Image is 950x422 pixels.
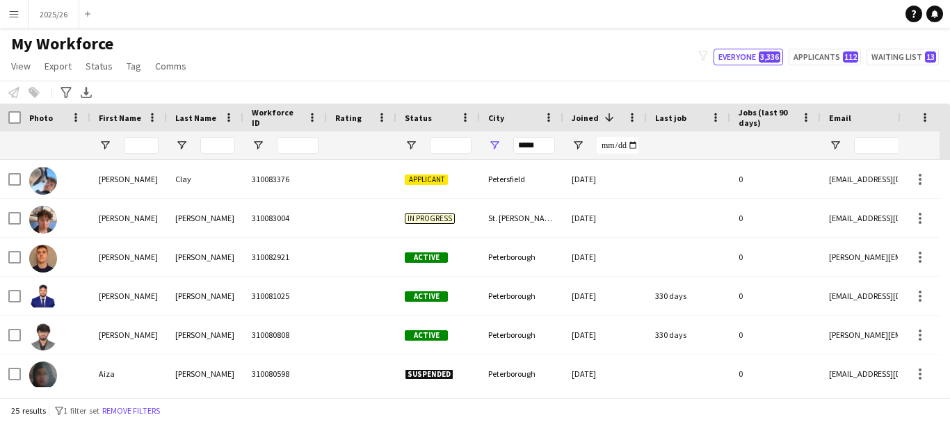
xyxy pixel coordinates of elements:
div: 0 [730,277,821,315]
span: Suspended [405,369,453,380]
div: [PERSON_NAME] [167,238,243,276]
div: [DATE] [563,316,647,354]
button: Open Filter Menu [829,139,842,152]
input: Status Filter Input [430,137,472,154]
div: [PERSON_NAME] [167,316,243,354]
div: [PERSON_NAME] [167,199,243,237]
div: 310080598 [243,355,327,393]
span: 13 [925,51,936,63]
div: [PERSON_NAME] [90,316,167,354]
button: Applicants112 [789,49,861,65]
div: 310080808 [243,316,327,354]
div: 330 days [647,277,730,315]
div: [DATE] [563,160,647,198]
div: [PERSON_NAME] [167,277,243,315]
button: Waiting list13 [867,49,939,65]
span: My Workforce [11,33,113,54]
a: Comms [150,57,192,75]
span: Rating [335,113,362,123]
div: Peterborough [480,355,563,393]
button: Remove filters [99,403,163,419]
div: 330 days [647,316,730,354]
a: Tag [121,57,147,75]
span: First Name [99,113,141,123]
span: Photo [29,113,53,123]
div: 310081025 [243,277,327,315]
div: [DATE] [563,355,647,393]
input: Workforce ID Filter Input [277,137,319,154]
span: Status [86,60,113,72]
button: Open Filter Menu [488,139,501,152]
span: In progress [405,213,455,224]
div: Clay [167,160,243,198]
span: 1 filter set [63,405,99,416]
span: Comms [155,60,186,72]
span: Status [405,113,432,123]
span: 112 [843,51,858,63]
div: [PERSON_NAME] [90,160,167,198]
div: [PERSON_NAME] [167,355,243,393]
div: 0 [730,355,821,393]
a: Status [80,57,118,75]
div: Peterborough [480,316,563,354]
span: Active [405,252,448,263]
span: Last job [655,113,686,123]
div: Aiza [90,355,167,393]
span: 3,336 [759,51,780,63]
span: Jobs (last 90 days) [739,107,796,128]
span: Joined [572,113,599,123]
div: [DATE] [563,277,647,315]
input: Joined Filter Input [597,137,638,154]
span: Workforce ID [252,107,302,128]
img: Manjunadh Veeravelli [29,323,57,350]
img: Aiza Razaq [29,362,57,389]
span: Email [829,113,851,123]
div: [PERSON_NAME] [90,199,167,237]
div: [DATE] [563,199,647,237]
div: 310083376 [243,160,327,198]
button: 2025/26 [29,1,79,28]
div: [PERSON_NAME] [90,238,167,276]
div: [DATE] [563,238,647,276]
span: Active [405,291,448,302]
a: Export [39,57,77,75]
div: Peterborough [480,238,563,276]
img: Oliver Clay [29,167,57,195]
span: Tag [127,60,141,72]
div: 0 [730,316,821,354]
div: Peterborough [480,277,563,315]
div: 310082921 [243,238,327,276]
div: St. [PERSON_NAME] Port [480,199,563,237]
div: 0 [730,160,821,198]
span: City [488,113,504,123]
button: Open Filter Menu [99,139,111,152]
span: Applicant [405,175,448,185]
div: [PERSON_NAME] [90,277,167,315]
button: Open Filter Menu [175,139,188,152]
button: Open Filter Menu [572,139,584,152]
button: Open Filter Menu [252,139,264,152]
a: View [6,57,36,75]
input: City Filter Input [513,137,555,154]
input: First Name Filter Input [124,137,159,154]
img: Michael Halloran [29,206,57,234]
input: Last Name Filter Input [200,137,235,154]
button: Open Filter Menu [405,139,417,152]
app-action-btn: Export XLSX [78,84,95,101]
div: 310083004 [243,199,327,237]
img: Jamie Hobbs [29,245,57,273]
app-action-btn: Advanced filters [58,84,74,101]
span: Last Name [175,113,216,123]
div: Petersfield [480,160,563,198]
button: Everyone3,336 [714,49,783,65]
span: Export [45,60,72,72]
div: 0 [730,238,821,276]
span: Active [405,330,448,341]
span: View [11,60,31,72]
img: Vipul Kumar Vemula [29,284,57,311]
div: 0 [730,199,821,237]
